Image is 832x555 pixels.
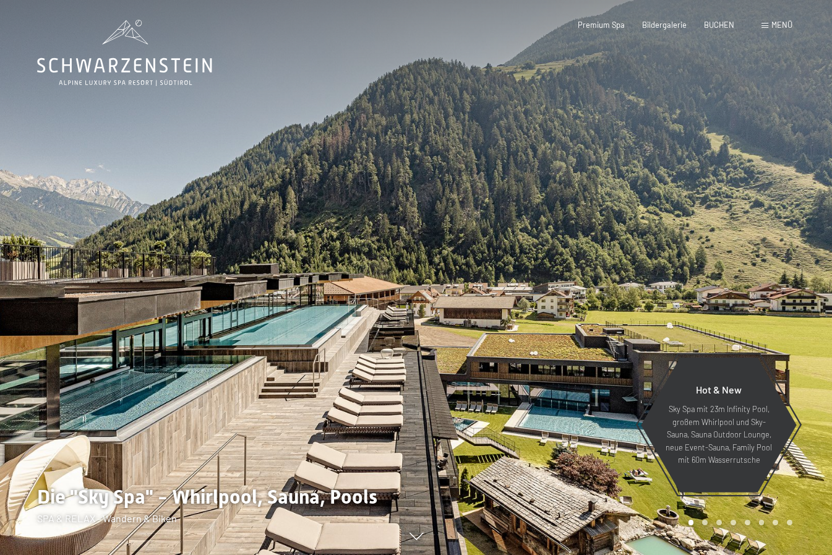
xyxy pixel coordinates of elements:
[665,403,773,466] p: Sky Spa mit 23m Infinity Pool, großem Whirlpool und Sky-Sauna, Sauna Outdoor Lounge, neue Event-S...
[745,520,750,525] div: Carousel Page 5
[696,384,742,395] span: Hot & New
[702,520,708,525] div: Carousel Page 2
[731,520,736,525] div: Carousel Page 4
[684,520,792,525] div: Carousel Pagination
[640,357,797,493] a: Hot & New Sky Spa mit 23m Infinity Pool, großem Whirlpool und Sky-Sauna, Sauna Outdoor Lounge, ne...
[578,20,625,30] a: Premium Spa
[759,520,765,525] div: Carousel Page 6
[773,520,778,525] div: Carousel Page 7
[771,20,792,30] span: Menü
[787,520,792,525] div: Carousel Page 8
[716,520,722,525] div: Carousel Page 3
[704,20,734,30] a: BUCHEN
[688,520,694,525] div: Carousel Page 1 (Current Slide)
[642,20,687,30] a: Bildergalerie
